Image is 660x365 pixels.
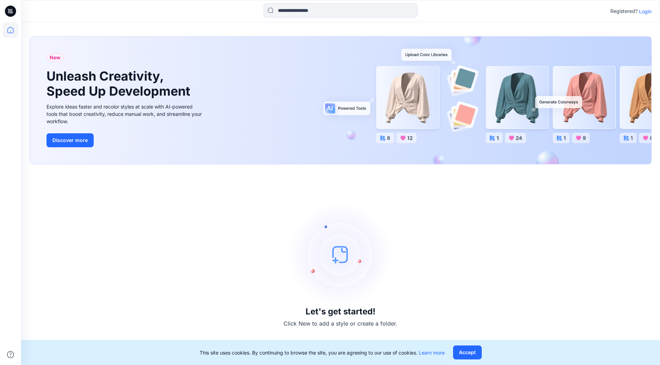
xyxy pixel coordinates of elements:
[200,349,445,356] p: This site uses cookies. By continuing to browse the site, you are agreeing to our use of cookies.
[453,345,482,359] button: Accept
[46,133,94,147] button: Discover more
[46,103,204,125] div: Explore ideas faster and recolor styles at scale with AI-powered tools that boost creativity, red...
[419,350,445,356] a: Learn more
[288,202,393,307] img: empty-state-image.svg
[639,8,652,15] p: Login
[306,307,375,316] h3: Let's get started!
[284,319,397,328] p: Click New to add a style or create a folder.
[46,69,193,99] h1: Unleash Creativity, Speed Up Development
[46,133,204,147] a: Discover more
[610,7,638,15] p: Registered?
[50,53,60,62] span: New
